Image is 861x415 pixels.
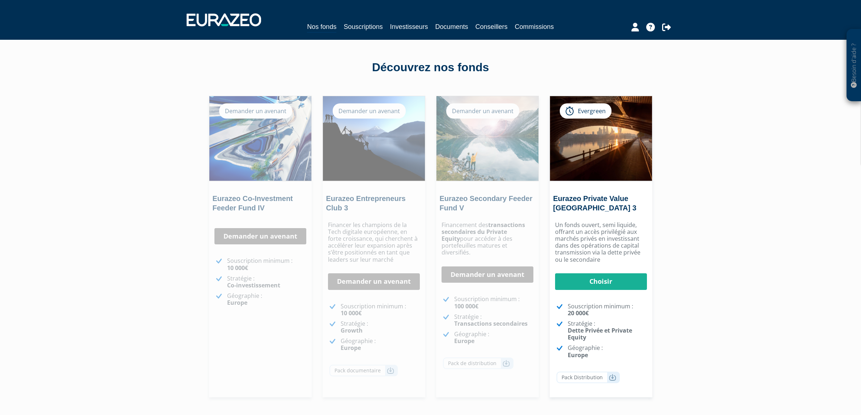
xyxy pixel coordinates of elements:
[341,344,361,352] strong: Europe
[850,33,858,98] p: Besoin d'aide ?
[214,228,306,245] a: Demander un avenant
[341,309,362,317] strong: 10 000€
[440,194,533,212] a: Eurazeo Secondary Feeder Fund V
[550,96,652,181] img: Eurazeo Private Value Europe 3
[568,351,588,359] strong: Europe
[227,299,247,307] strong: Europe
[442,221,525,243] strong: transactions secondaires du Private Equity
[227,275,306,289] p: Stratégie :
[227,264,248,272] strong: 10 000€
[341,326,363,334] strong: Growth
[341,320,420,334] p: Stratégie :
[568,320,647,341] p: Stratégie :
[227,257,306,271] p: Souscription minimum :
[227,292,306,306] p: Géographie :
[515,22,554,32] a: Commissions
[568,326,632,341] strong: Dette Privée et Private Equity
[328,222,420,263] p: Financer les champions de la Tech digitale européenne, en forte croissance, qui cherchent à accél...
[307,22,336,33] a: Nos fonds
[454,320,528,328] strong: Transactions secondaires
[341,338,420,351] p: Géographie :
[341,303,420,317] p: Souscription minimum :
[333,103,406,119] div: Demander un avenant
[326,194,406,212] a: Eurazeo Entrepreneurs Club 3
[454,313,533,327] p: Stratégie :
[442,222,533,256] p: Financement des pour accéder à des portefeuilles matures et diversifiés.
[328,273,420,290] a: Demander un avenant
[390,22,428,32] a: Investisseurs
[560,103,611,119] div: Evergreen
[454,331,533,345] p: Géographie :
[557,372,620,383] a: Pack Distribution
[435,22,468,32] a: Documents
[568,345,647,358] p: Géographie :
[442,266,533,283] a: Demander un avenant
[446,103,519,119] div: Demander un avenant
[454,337,474,345] strong: Europe
[443,358,513,369] a: Pack de distribution
[555,273,647,290] a: Choisir
[344,22,383,32] a: Souscriptions
[213,194,293,212] a: Eurazeo Co-Investment Feeder Fund IV
[219,103,292,119] div: Demander un avenant
[555,222,647,263] p: Un fonds ouvert, semi liquide, offrant un accès privilégié aux marchés privés en investissant dan...
[187,13,261,26] img: 1732889491-logotype_eurazeo_blanc_rvb.png
[323,96,425,181] img: Eurazeo Entrepreneurs Club 3
[568,309,589,317] strong: 20 000€
[227,281,280,289] strong: Co-investissement
[225,59,637,76] div: Découvrez nos fonds
[436,96,538,181] img: Eurazeo Secondary Feeder Fund V
[454,302,478,310] strong: 100 000€
[568,303,647,317] p: Souscription minimum :
[454,296,533,309] p: Souscription minimum :
[553,194,636,212] a: Eurazeo Private Value [GEOGRAPHIC_DATA] 3
[209,96,311,181] img: Eurazeo Co-Investment Feeder Fund IV
[329,365,398,376] a: Pack documentaire
[476,22,508,32] a: Conseillers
